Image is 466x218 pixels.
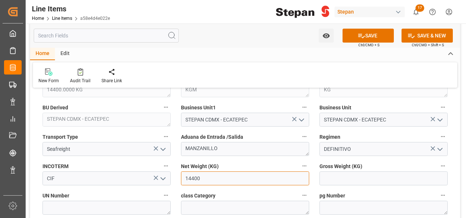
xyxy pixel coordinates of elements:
span: 17 [415,4,424,12]
div: Share Link [101,77,122,84]
span: pg Number [319,192,345,200]
textarea: 14400.0000 KG [42,83,171,97]
span: class Category [181,192,215,200]
span: UN Number [42,192,69,200]
button: show 17 new notifications [408,4,424,20]
a: Home [32,16,44,21]
span: Regimen [319,133,340,141]
textarea: STEPAN CDMX - ECATEPEC [42,113,171,127]
button: pg Number [438,190,448,200]
button: Business Unit [438,102,448,112]
span: Business Unit [319,104,351,112]
button: Aduana de Entrada /Salida [300,132,309,141]
span: Ctrl/CMD + S [358,42,380,48]
button: SAVE & NEW [402,29,453,43]
span: Aduana de Entrada /Salida [181,133,243,141]
span: Business Unit1 [181,104,216,112]
span: Gross Weight (KG) [319,163,362,170]
button: Help Center [424,4,441,20]
button: INCOTERM [161,161,171,171]
input: Search Fields [34,29,179,43]
button: Business Unit1 [300,102,309,112]
span: Net Weight (KG) [181,163,219,170]
button: open menu [157,173,168,184]
button: SAVE [343,29,394,43]
textarea: MANZANILLO [181,142,309,156]
div: Home [30,48,55,60]
button: open menu [319,29,334,43]
button: Transport Type [161,132,171,141]
img: Stepan_Company_logo.svg.png_1713531530.png [276,6,329,18]
div: Audit Trail [70,77,90,84]
div: Edit [55,48,75,60]
div: Line Items [32,3,110,14]
button: UN Number [161,190,171,200]
textarea: KG [319,83,448,97]
button: open menu [434,143,445,155]
span: BU Derived [42,104,68,112]
span: Ctrl/CMD + Shift + S [412,42,444,48]
button: Regimen [438,132,448,141]
button: BU Derived [161,102,171,112]
textarea: KGM [181,83,309,97]
button: open menu [157,143,168,155]
button: class Category [300,190,309,200]
button: Stepan [334,5,408,19]
span: INCOTERM [42,163,69,170]
button: open menu [296,114,307,126]
a: Line Items [52,16,72,21]
button: Gross Weight (KG) [438,161,448,171]
span: Transport Type [42,133,78,141]
button: open menu [434,114,445,126]
div: New Form [38,77,59,84]
button: Net Weight (KG) [300,161,309,171]
div: Stepan [334,7,405,17]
